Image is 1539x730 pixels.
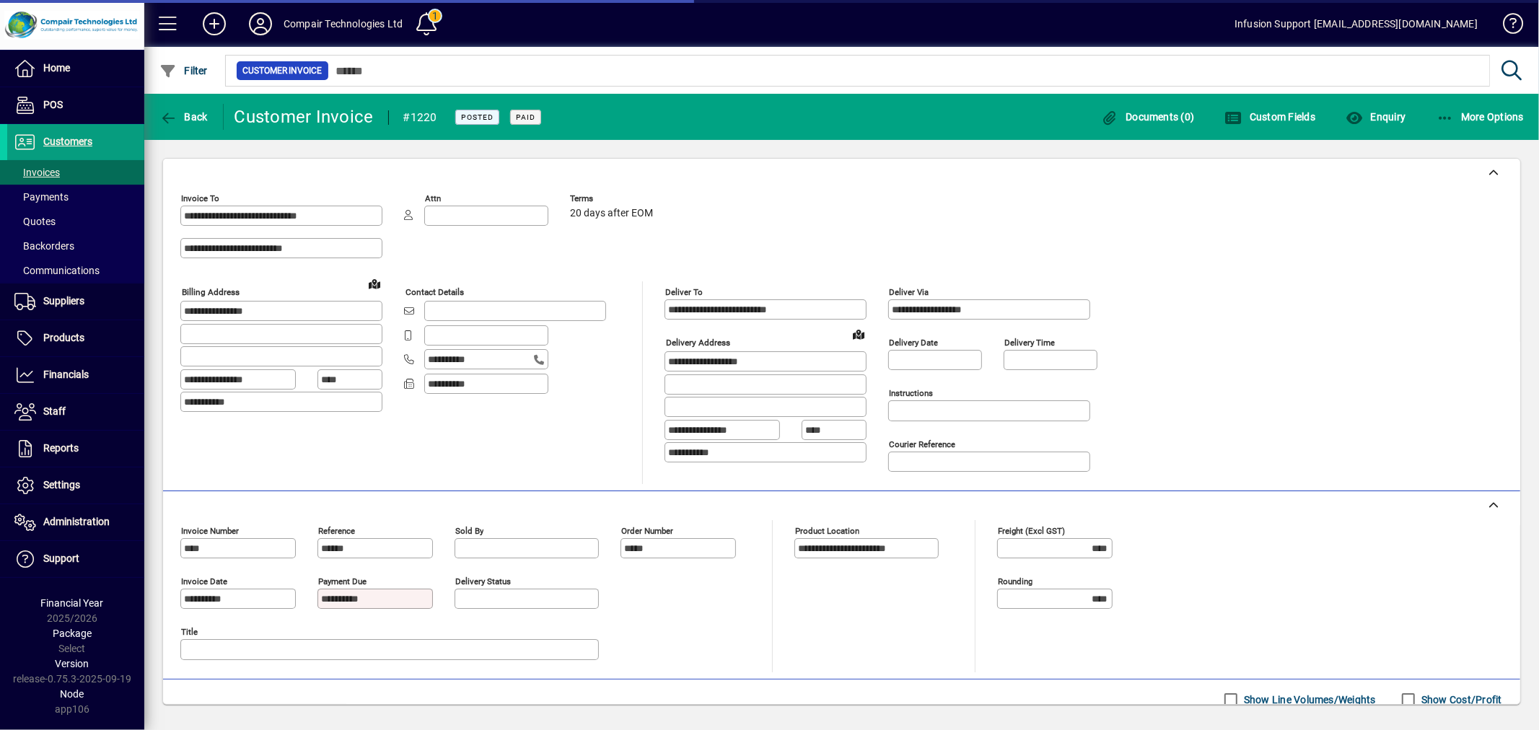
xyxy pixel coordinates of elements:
[7,209,144,234] a: Quotes
[425,193,441,203] mat-label: Attn
[1342,104,1409,130] button: Enquiry
[455,526,483,536] mat-label: Sold by
[43,332,84,343] span: Products
[43,479,80,491] span: Settings
[61,688,84,700] span: Node
[7,357,144,393] a: Financials
[41,597,104,609] span: Financial Year
[795,526,859,536] mat-label: Product location
[455,576,511,586] mat-label: Delivery status
[156,58,211,84] button: Filter
[181,576,227,586] mat-label: Invoice date
[889,287,929,297] mat-label: Deliver via
[43,369,89,380] span: Financials
[1004,338,1055,348] mat-label: Delivery time
[234,105,374,128] div: Customer Invoice
[570,208,653,219] span: 20 days after EOM
[159,111,208,123] span: Back
[43,136,92,147] span: Customers
[889,338,938,348] mat-label: Delivery date
[56,658,89,669] span: Version
[7,87,144,123] a: POS
[181,193,219,203] mat-label: Invoice To
[403,106,437,129] div: #1220
[363,272,386,295] a: View on map
[889,439,955,449] mat-label: Courier Reference
[7,394,144,430] a: Staff
[43,553,79,564] span: Support
[43,405,66,417] span: Staff
[7,320,144,356] a: Products
[14,265,100,276] span: Communications
[242,63,323,78] span: Customer Invoice
[43,442,79,454] span: Reports
[998,526,1065,536] mat-label: Freight (excl GST)
[1419,692,1502,707] label: Show Cost/Profit
[7,160,144,185] a: Invoices
[1101,111,1195,123] span: Documents (0)
[237,11,284,37] button: Profile
[1222,104,1320,130] button: Custom Fields
[181,526,239,536] mat-label: Invoice number
[191,11,237,37] button: Add
[7,185,144,209] a: Payments
[1225,111,1316,123] span: Custom Fields
[14,191,69,203] span: Payments
[43,99,63,110] span: POS
[14,167,60,178] span: Invoices
[516,113,535,122] span: Paid
[621,526,673,536] mat-label: Order number
[1346,111,1406,123] span: Enquiry
[889,388,933,398] mat-label: Instructions
[144,104,224,130] app-page-header-button: Back
[7,258,144,283] a: Communications
[159,65,208,76] span: Filter
[43,516,110,527] span: Administration
[1492,3,1521,50] a: Knowledge Base
[181,627,198,637] mat-label: Title
[7,50,144,87] a: Home
[156,104,211,130] button: Back
[1235,12,1478,35] div: Infusion Support [EMAIL_ADDRESS][DOMAIN_NAME]
[1433,104,1528,130] button: More Options
[14,240,74,252] span: Backorders
[7,467,144,503] a: Settings
[7,541,144,577] a: Support
[14,216,56,227] span: Quotes
[461,113,494,122] span: Posted
[7,504,144,540] a: Administration
[7,431,144,467] a: Reports
[847,322,870,346] a: View on map
[570,194,657,203] span: Terms
[1437,111,1525,123] span: More Options
[7,234,144,258] a: Backorders
[998,576,1032,586] mat-label: Rounding
[53,628,92,639] span: Package
[1241,692,1376,707] label: Show Line Volumes/Weights
[43,295,84,307] span: Suppliers
[7,283,144,320] a: Suppliers
[1097,104,1198,130] button: Documents (0)
[284,12,403,35] div: Compair Technologies Ltd
[665,287,703,297] mat-label: Deliver To
[318,526,355,536] mat-label: Reference
[43,62,70,74] span: Home
[318,576,367,586] mat-label: Payment due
